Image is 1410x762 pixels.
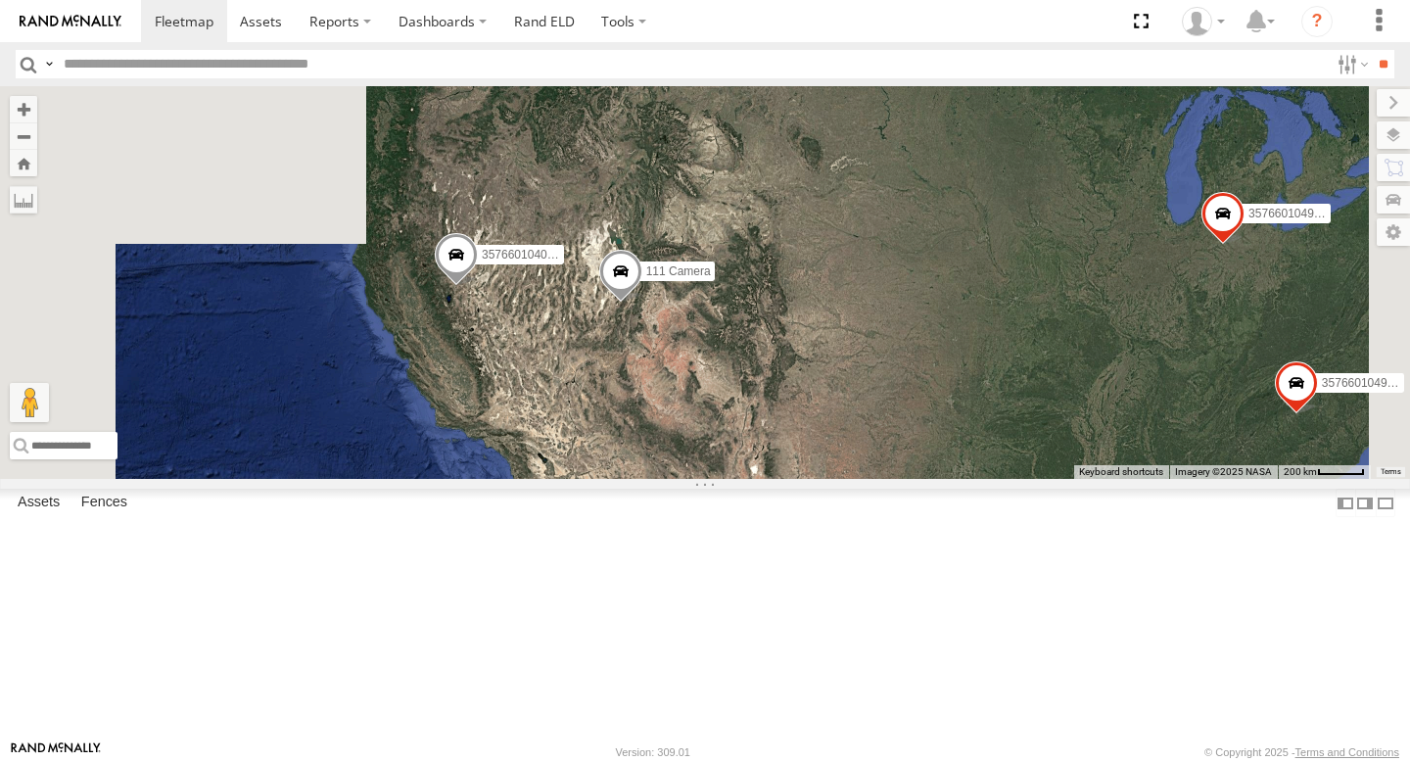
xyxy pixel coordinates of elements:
label: Map Settings [1377,218,1410,246]
button: Zoom in [10,96,37,122]
a: Visit our Website [11,742,101,762]
a: Terms (opens in new tab) [1381,467,1401,475]
label: Hide Summary Table [1376,489,1395,517]
label: Measure [10,186,37,214]
label: Assets [8,490,70,517]
button: Keyboard shortcuts [1079,465,1163,479]
button: Zoom out [10,122,37,150]
img: rand-logo.svg [20,15,121,28]
div: Version: 309.01 [616,746,690,758]
button: Map Scale: 200 km per 45 pixels [1278,465,1371,479]
div: Josh Stewart [1175,7,1232,36]
button: Drag Pegman onto the map to open Street View [10,383,49,422]
span: 111 Camera [646,264,711,278]
a: Terms and Conditions [1295,746,1399,758]
i: ? [1301,6,1333,37]
span: 200 km [1284,466,1317,477]
label: Dock Summary Table to the Right [1355,489,1375,517]
label: Search Query [41,50,57,78]
label: Dock Summary Table to the Left [1336,489,1355,517]
span: Imagery ©2025 NASA [1175,466,1272,477]
span: 357660104996376 [1248,206,1346,219]
div: © Copyright 2025 - [1204,746,1399,758]
label: Fences [71,490,137,517]
button: Zoom Home [10,150,37,176]
label: Search Filter Options [1330,50,1372,78]
span: 357660104095021 [482,248,580,262]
